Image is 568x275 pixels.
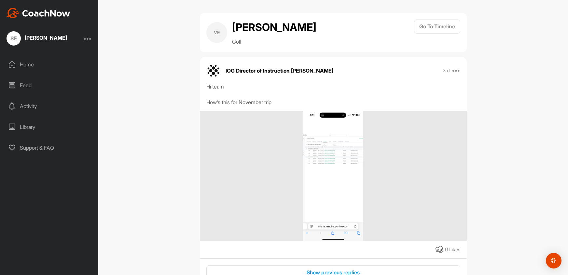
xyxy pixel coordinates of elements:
div: Open Intercom Messenger [546,253,561,268]
button: Go To Timeline [414,20,460,34]
p: IOG Director of Instruction [PERSON_NAME] [226,67,333,75]
div: Support & FAQ [4,140,95,156]
div: SE [7,31,21,46]
div: Feed [4,77,95,93]
div: Library [4,119,95,135]
h2: [PERSON_NAME] [232,20,316,35]
p: Golf [232,38,316,46]
div: 0 Likes [445,246,460,254]
div: Activity [4,98,95,114]
img: CoachNow [7,8,70,18]
div: [PERSON_NAME] [25,35,67,40]
div: Home [4,56,95,73]
div: Hi team How’s this for November trip [206,83,460,106]
div: VE [206,22,227,43]
img: media [303,111,363,241]
p: 3 d [443,67,450,74]
img: avatar [206,63,221,78]
a: Go To Timeline [414,20,460,46]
